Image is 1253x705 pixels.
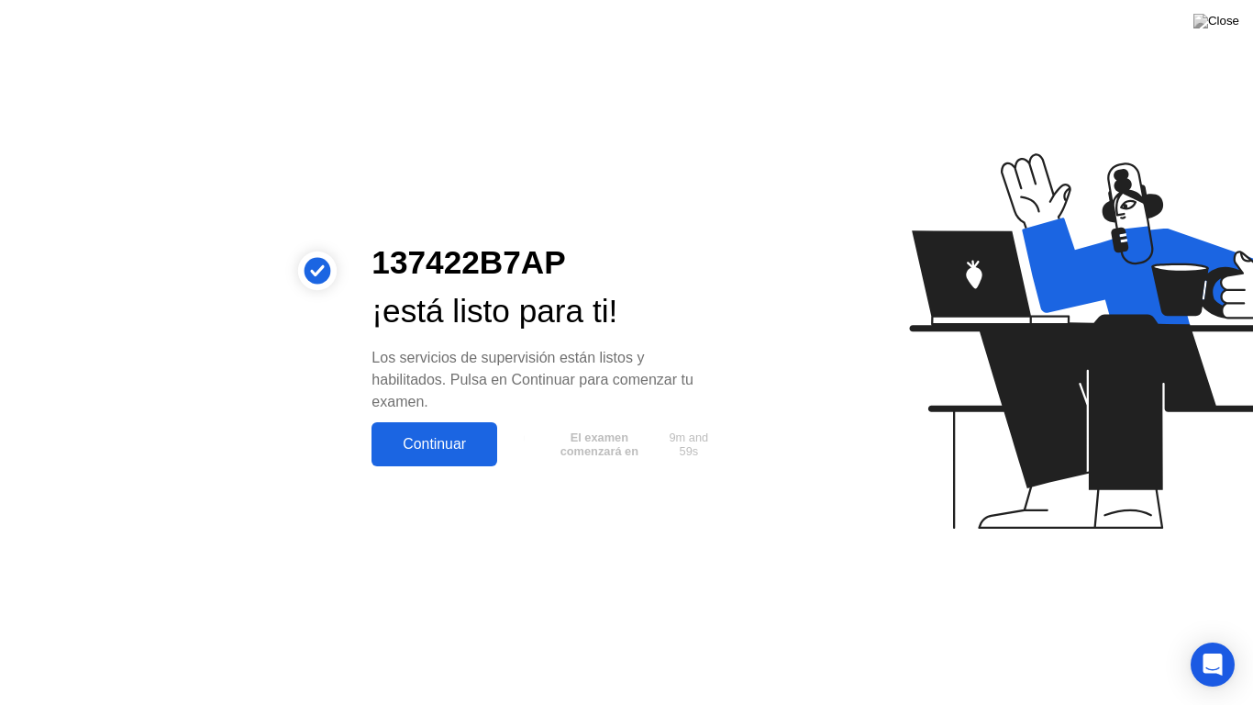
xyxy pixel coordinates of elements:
div: ¡está listo para ti! [371,287,722,336]
button: El examen comenzará en9m and 59s [506,427,722,462]
div: Los servicios de supervisión están listos y habilitados. Pulsa en Continuar para comenzar tu examen. [371,347,722,413]
div: Open Intercom Messenger [1191,643,1235,687]
img: Close [1193,14,1239,28]
div: 137422B7AP [371,239,722,287]
span: 9m and 59s [662,431,715,458]
button: Continuar [371,422,497,466]
div: Continuar [377,436,492,453]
